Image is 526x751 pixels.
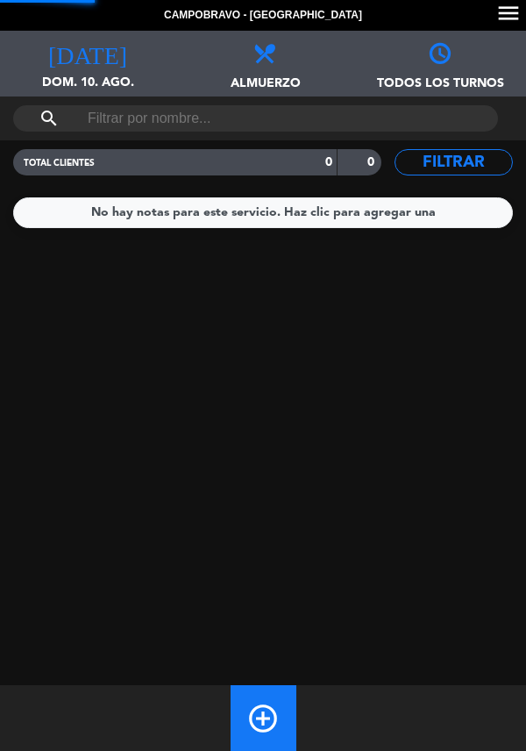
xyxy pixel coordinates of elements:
button: add_circle_outline [231,685,296,751]
button: Filtrar [394,149,513,175]
span: Campobravo - [GEOGRAPHIC_DATA] [164,7,362,25]
div: No hay notas para este servicio. Haz clic para agregar una [91,203,436,223]
input: Filtrar por nombre... [86,105,425,132]
strong: 0 [367,156,378,168]
strong: 0 [325,156,332,168]
i: add_circle_outline [246,702,280,735]
i: search [39,108,60,129]
span: TOTAL CLIENTES [24,159,95,168]
i: [DATE] [48,39,127,64]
